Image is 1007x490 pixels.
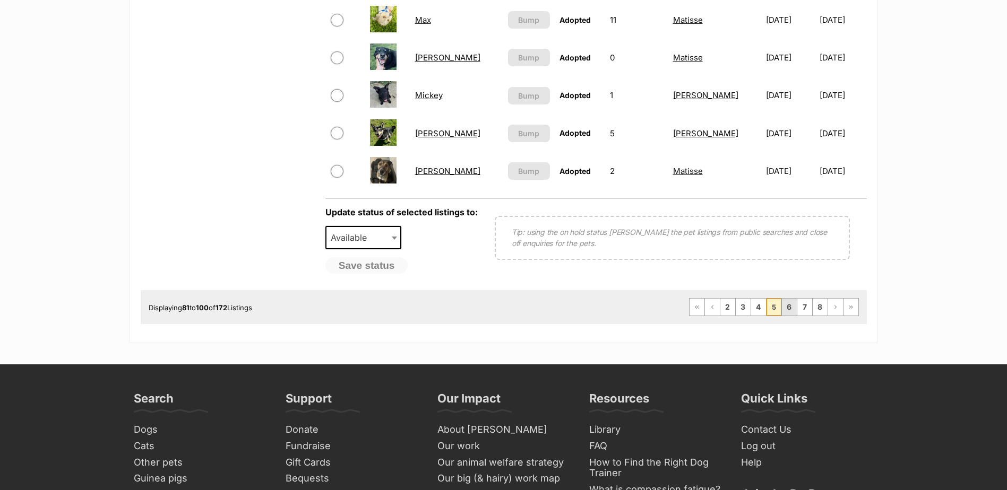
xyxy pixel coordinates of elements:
[130,422,271,438] a: Dogs
[813,299,828,316] a: Page 8
[560,53,591,62] span: Adopted
[281,470,423,487] a: Bequests
[844,299,858,316] a: Last page
[606,115,667,152] td: 5
[762,115,819,152] td: [DATE]
[415,128,480,138] a: [PERSON_NAME]
[585,422,726,438] a: Library
[606,39,667,76] td: 0
[281,454,423,471] a: Gift Cards
[736,299,751,316] a: Page 3
[325,257,408,274] button: Save status
[518,128,539,139] span: Bump
[797,299,812,316] a: Page 7
[762,2,819,38] td: [DATE]
[762,77,819,113] td: [DATE]
[508,125,550,142] button: Bump
[705,299,720,316] a: Previous page
[820,77,865,113] td: [DATE]
[762,153,819,189] td: [DATE]
[673,166,703,176] a: Matisse
[606,77,667,113] td: 1
[518,14,539,25] span: Bump
[518,90,539,101] span: Bump
[196,303,209,312] strong: 100
[820,39,865,76] td: [DATE]
[820,153,865,189] td: [DATE]
[437,391,501,412] h3: Our Impact
[560,91,591,100] span: Adopted
[820,115,865,152] td: [DATE]
[325,226,402,249] span: Available
[606,153,667,189] td: 2
[737,454,878,471] a: Help
[518,52,539,63] span: Bump
[130,438,271,454] a: Cats
[560,167,591,176] span: Adopted
[508,162,550,180] button: Bump
[508,11,550,29] button: Bump
[737,422,878,438] a: Contact Us
[216,303,227,312] strong: 172
[828,299,843,316] a: Next page
[130,470,271,487] a: Guinea pigs
[415,15,431,25] a: Max
[512,226,833,249] p: Tip: using the on hold status [PERSON_NAME] the pet listings from public searches and close off e...
[673,128,738,138] a: [PERSON_NAME]
[508,87,550,104] button: Bump
[415,52,480,63] a: [PERSON_NAME]
[560,15,591,24] span: Adopted
[767,299,781,316] span: Page 5
[433,438,574,454] a: Our work
[415,90,443,100] a: Mickey
[134,391,174,412] h3: Search
[281,438,423,454] a: Fundraise
[508,49,550,66] button: Bump
[415,166,480,176] a: [PERSON_NAME]
[689,298,859,316] nav: Pagination
[433,454,574,471] a: Our animal welfare strategy
[673,90,738,100] a: [PERSON_NAME]
[751,299,766,316] a: Page 4
[720,299,735,316] a: Page 2
[762,39,819,76] td: [DATE]
[182,303,190,312] strong: 81
[560,128,591,137] span: Adopted
[326,230,377,245] span: Available
[820,2,865,38] td: [DATE]
[737,438,878,454] a: Log out
[585,454,726,482] a: How to Find the Right Dog Trainer
[130,454,271,471] a: Other pets
[149,303,252,312] span: Displaying to of Listings
[286,391,332,412] h3: Support
[585,438,726,454] a: FAQ
[518,165,539,177] span: Bump
[433,470,574,487] a: Our big (& hairy) work map
[281,422,423,438] a: Donate
[606,2,667,38] td: 11
[741,391,807,412] h3: Quick Links
[673,15,703,25] a: Matisse
[589,391,649,412] h3: Resources
[325,207,478,217] label: Update status of selected listings to:
[782,299,797,316] a: Page 6
[690,299,704,316] a: First page
[673,52,703,63] a: Matisse
[433,422,574,438] a: About [PERSON_NAME]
